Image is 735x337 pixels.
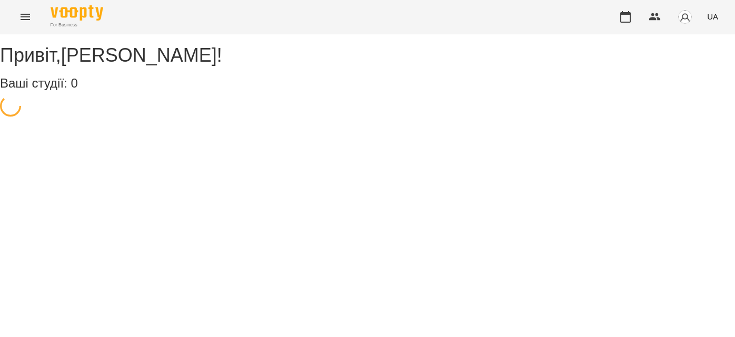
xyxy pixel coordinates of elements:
[678,9,692,24] img: avatar_s.png
[71,76,77,90] span: 0
[13,4,38,30] button: Menu
[707,11,718,22] span: UA
[51,5,103,21] img: Voopty Logo
[51,22,103,28] span: For Business
[703,7,722,26] button: UA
